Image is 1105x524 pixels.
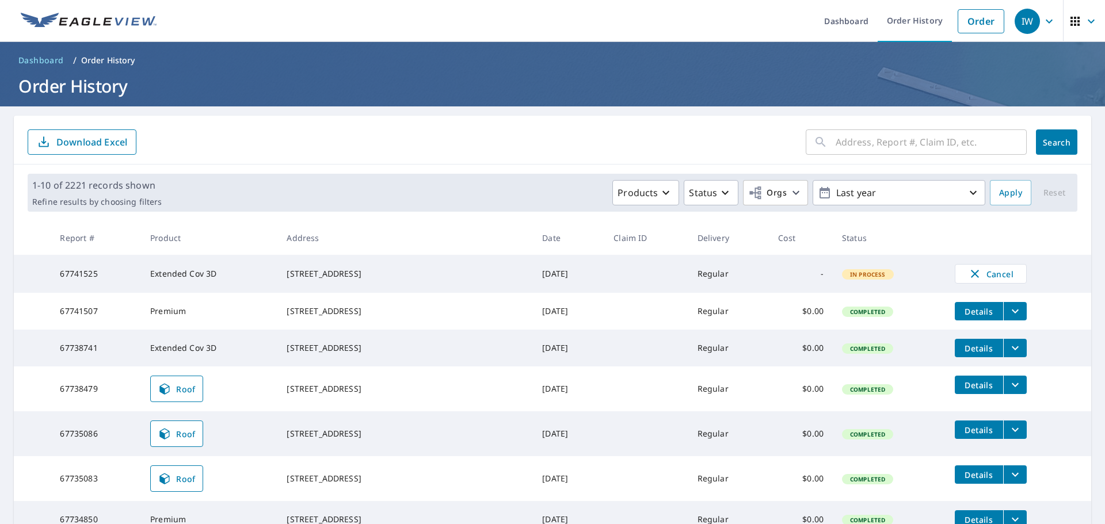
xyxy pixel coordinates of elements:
a: Roof [150,465,203,492]
button: detailsBtn-67738479 [955,376,1003,394]
td: [DATE] [533,366,604,411]
span: Dashboard [18,55,64,66]
p: Download Excel [56,136,127,148]
div: [STREET_ADDRESS] [287,342,524,354]
span: In Process [843,270,893,278]
th: Delivery [688,221,769,255]
td: Regular [688,456,769,501]
p: Order History [81,55,135,66]
th: Report # [51,221,141,255]
p: Refine results by choosing filters [32,197,162,207]
li: / [73,53,77,67]
th: Claim ID [604,221,688,255]
span: Details [962,343,996,354]
td: Premium [141,293,277,330]
button: filesDropdownBtn-67738479 [1003,376,1027,394]
button: Download Excel [28,129,136,155]
span: Completed [843,516,892,524]
a: Order [958,9,1004,33]
button: filesDropdownBtn-67735086 [1003,420,1027,439]
td: Extended Cov 3D [141,255,277,293]
th: Date [533,221,604,255]
td: Regular [688,366,769,411]
div: [STREET_ADDRESS] [287,383,524,395]
td: $0.00 [769,366,833,411]
td: $0.00 [769,411,833,456]
span: Details [962,424,996,435]
div: [STREET_ADDRESS] [287,473,524,484]
td: 67738479 [51,366,141,411]
div: [STREET_ADDRESS] [287,428,524,439]
td: Regular [688,411,769,456]
a: Dashboard [14,51,68,70]
th: Address [277,221,533,255]
p: Status [689,186,717,200]
th: Product [141,221,277,255]
p: Products [618,186,658,200]
td: 67735083 [51,456,141,501]
button: Status [684,180,738,205]
span: Details [962,306,996,317]
td: Extended Cov 3D [141,330,277,366]
p: Last year [832,183,966,203]
span: Completed [843,430,892,438]
div: [STREET_ADDRESS] [287,305,524,317]
td: 67738741 [51,330,141,366]
th: Status [833,221,946,255]
span: Cancel [967,267,1015,281]
a: Roof [150,376,203,402]
th: Cost [769,221,833,255]
span: Completed [843,308,892,316]
button: filesDropdownBtn-67735083 [1003,465,1027,484]
span: Roof [158,427,196,441]
span: Apply [999,186,1022,200]
td: $0.00 [769,330,833,366]
span: Completed [843,475,892,483]
td: $0.00 [769,293,833,330]
td: 67741507 [51,293,141,330]
span: Orgs [748,186,787,200]
p: 1-10 of 2221 records shown [32,178,162,192]
button: detailsBtn-67738741 [955,339,1003,357]
td: Regular [688,330,769,366]
span: Roof [158,472,196,485]
input: Address, Report #, Claim ID, etc. [836,126,1027,158]
button: Apply [990,180,1031,205]
td: - [769,255,833,293]
img: EV Logo [21,13,157,30]
td: [DATE] [533,411,604,456]
td: Regular [688,293,769,330]
button: Orgs [743,180,808,205]
button: filesDropdownBtn-67741507 [1003,302,1027,320]
td: [DATE] [533,456,604,501]
div: IW [1015,9,1040,34]
button: detailsBtn-67735086 [955,420,1003,439]
button: detailsBtn-67741507 [955,302,1003,320]
span: Completed [843,385,892,393]
td: 67735086 [51,411,141,456]
button: Last year [813,180,985,205]
h1: Order History [14,74,1091,98]
button: detailsBtn-67735083 [955,465,1003,484]
span: Details [962,469,996,480]
a: Roof [150,420,203,447]
td: Regular [688,255,769,293]
div: [STREET_ADDRESS] [287,268,524,280]
td: [DATE] [533,255,604,293]
span: Completed [843,345,892,353]
nav: breadcrumb [14,51,1091,70]
span: Search [1045,137,1068,148]
td: $0.00 [769,456,833,501]
span: Roof [158,382,196,396]
button: filesDropdownBtn-67738741 [1003,339,1027,357]
button: Cancel [955,264,1027,284]
td: [DATE] [533,293,604,330]
span: Details [962,380,996,391]
button: Products [612,180,679,205]
td: [DATE] [533,330,604,366]
button: Search [1036,129,1077,155]
td: 67741525 [51,255,141,293]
